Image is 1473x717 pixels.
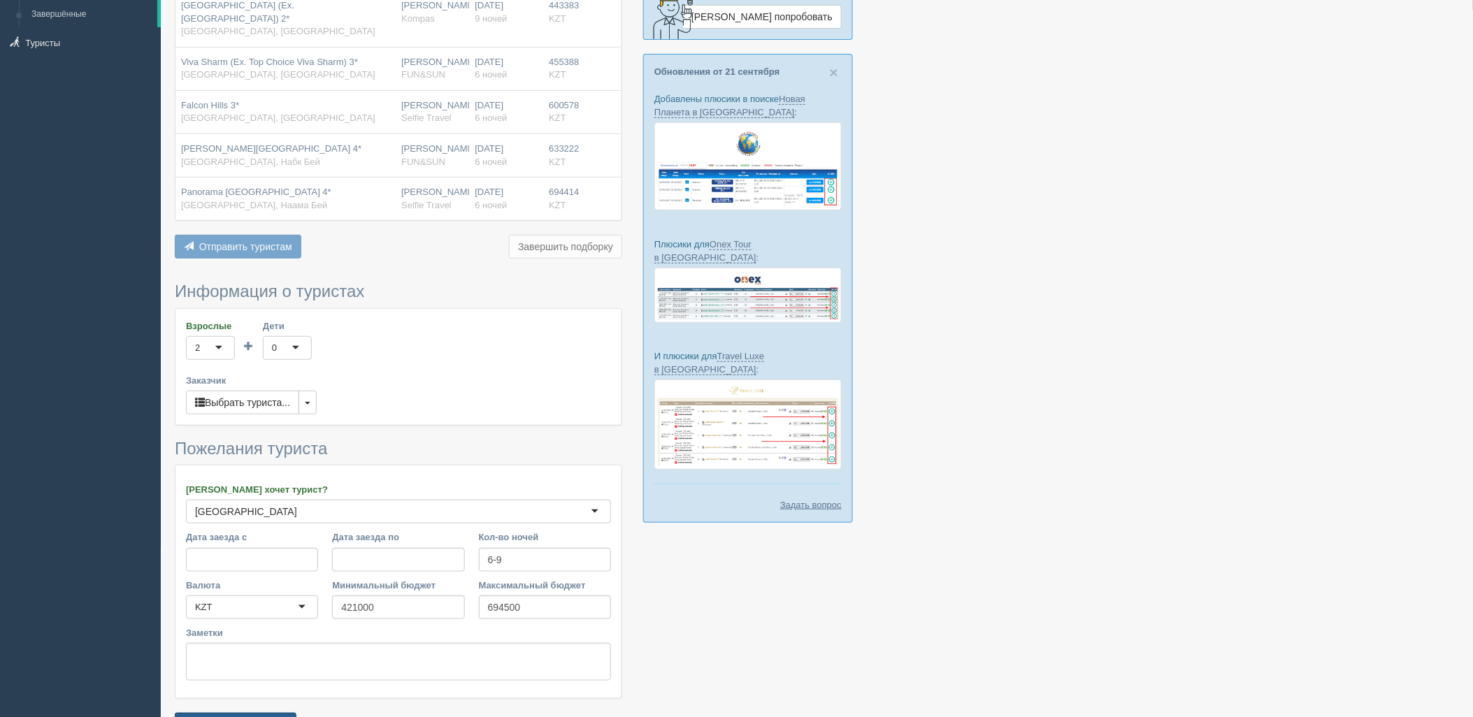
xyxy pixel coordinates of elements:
a: Travel Luxe в [GEOGRAPHIC_DATA] [654,351,764,375]
span: [GEOGRAPHIC_DATA], Набк Бей [181,157,320,167]
button: Выбрать туриста... [186,391,299,414]
div: [DATE] [475,99,538,125]
label: [PERSON_NAME] хочет турист? [186,483,611,496]
button: Отправить туристам [175,235,301,259]
label: Заказчик [186,374,611,387]
span: FUN&SUN [401,69,445,80]
span: 6 ночей [475,69,507,80]
div: KZT [195,600,213,614]
span: KZT [549,200,566,210]
span: × [830,64,838,80]
span: Viva Sharm (Ex. Top Choice Viva Sharm) 3* [181,57,358,67]
span: FUN&SUN [401,157,445,167]
p: Плюсики для : [654,238,842,264]
p: Добавлены плюсики в поиске : [654,92,842,119]
a: [PERSON_NAME] попробовать [682,5,842,29]
input: 7-10 или 7,10,14 [479,548,611,572]
span: 633222 [549,143,579,154]
span: KZT [549,157,566,167]
span: Пожелания туриста [175,439,327,458]
span: Selfie Travel [401,113,452,123]
span: 9 ночей [475,13,507,24]
span: KZT [549,13,566,24]
img: new-planet-%D0%BF%D1%96%D0%B4%D0%B1%D1%96%D1%80%D0%BA%D0%B0-%D1%81%D1%80%D0%BC-%D0%B4%D0%BB%D1%8F... [654,122,842,210]
span: Kompas [401,13,435,24]
span: KZT [549,113,566,123]
span: 694414 [549,187,579,197]
span: 455388 [549,57,579,67]
span: Falcon Hills 3* [181,100,239,110]
span: 6 ночей [475,200,507,210]
span: Panorama [GEOGRAPHIC_DATA] 4* [181,187,331,197]
span: [GEOGRAPHIC_DATA], [GEOGRAPHIC_DATA] [181,26,375,36]
label: Дети [263,319,312,333]
label: Дата заезда по [332,530,464,544]
button: Close [830,65,838,80]
h3: Информация о туристах [175,282,622,300]
a: Onex Tour в [GEOGRAPHIC_DATA] [654,239,756,263]
div: [PERSON_NAME] [401,186,464,212]
img: travel-luxe-%D0%BF%D0%BE%D0%B4%D0%B1%D0%BE%D1%80%D0%BA%D0%B0-%D1%81%D1%80%D0%BC-%D0%B4%D0%BB%D1%8... [654,379,842,470]
label: Заметки [186,626,611,639]
label: Дата заезда с [186,530,318,544]
label: Минимальный бюджет [332,579,464,592]
a: Новая Планета в [GEOGRAPHIC_DATA] [654,94,805,118]
div: 0 [272,341,277,355]
span: 600578 [549,100,579,110]
span: Selfie Travel [401,200,452,210]
div: [PERSON_NAME] [401,99,464,125]
a: Обновления от 21 сентября [654,66,779,77]
a: Задать вопрос [780,498,842,512]
span: 6 ночей [475,157,507,167]
div: 2 [195,341,200,355]
span: [GEOGRAPHIC_DATA], [GEOGRAPHIC_DATA] [181,113,375,123]
label: Взрослые [186,319,235,333]
span: Отправить туристам [199,241,292,252]
p: И плюсики для : [654,349,842,376]
div: [PERSON_NAME] [401,143,464,168]
span: [GEOGRAPHIC_DATA], Наама Бей [181,200,327,210]
span: KZT [549,69,566,80]
div: [GEOGRAPHIC_DATA] [195,505,297,519]
span: [GEOGRAPHIC_DATA], [GEOGRAPHIC_DATA] [181,69,375,80]
img: onex-tour-proposal-crm-for-travel-agency.png [654,268,842,323]
span: 6 ночей [475,113,507,123]
div: [DATE] [475,56,538,82]
span: [PERSON_NAME][GEOGRAPHIC_DATA] 4* [181,143,361,154]
button: Завершить подборку [509,235,622,259]
div: [PERSON_NAME] [401,56,464,82]
div: [DATE] [475,186,538,212]
label: Валюта [186,579,318,592]
label: Кол-во ночей [479,530,611,544]
label: Максимальный бюджет [479,579,611,592]
a: Завершённые [25,2,157,27]
div: [DATE] [475,143,538,168]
